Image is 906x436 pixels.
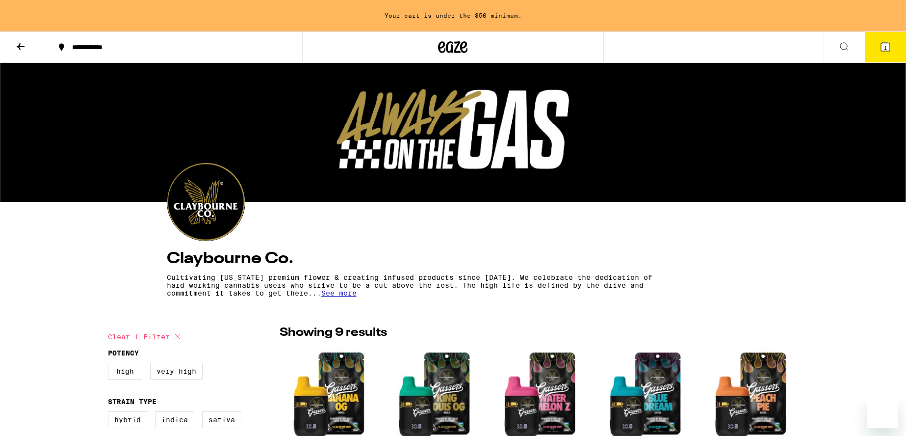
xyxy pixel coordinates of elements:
legend: Strain Type [108,398,156,406]
iframe: Button to launch messaging window [867,397,898,428]
button: 1 [865,32,906,62]
p: Showing 9 results [280,325,387,341]
label: Sativa [202,411,241,428]
span: See more [321,289,357,297]
label: High [108,363,142,380]
p: Cultivating [US_STATE] premium flower & creating infused products since [DATE]. We celebrate the ... [167,273,653,297]
h4: Claybourne Co. [167,251,740,267]
img: Claybourne Co. logo [167,163,245,241]
label: Indica [155,411,194,428]
span: 1 [884,45,887,51]
button: Clear 1 filter [108,325,183,349]
legend: Potency [108,349,139,357]
label: Very High [150,363,203,380]
label: Hybrid [108,411,147,428]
